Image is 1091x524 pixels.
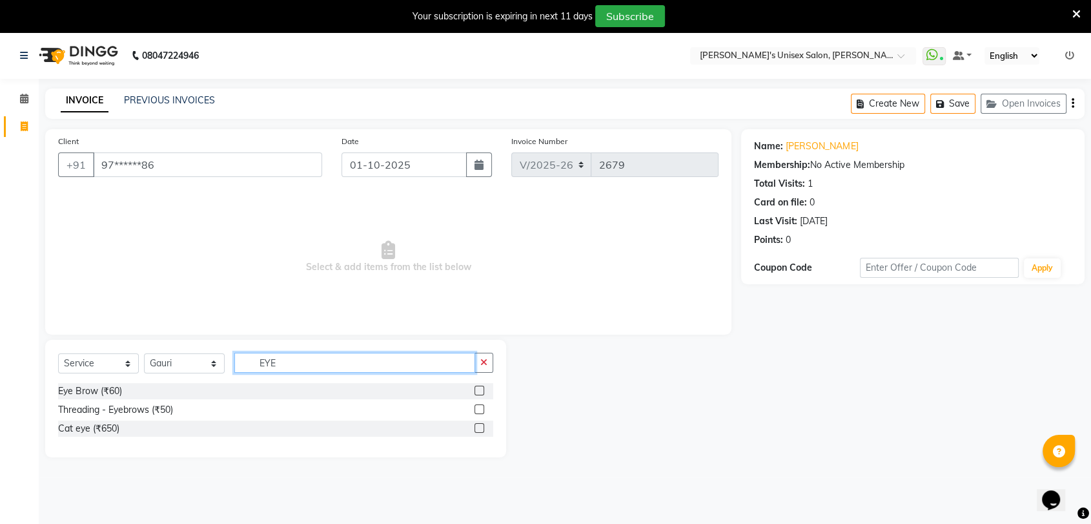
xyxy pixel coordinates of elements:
div: Cat eye (₹650) [58,422,119,435]
div: Your subscription is expiring in next 11 days [413,10,593,23]
div: No Active Membership [754,158,1072,172]
div: Name: [754,140,783,153]
div: 0 [810,196,815,209]
button: Open Invoices [981,94,1066,114]
label: Invoice Number [511,136,567,147]
span: Select & add items from the list below [58,193,719,322]
a: [PERSON_NAME] [786,140,858,153]
div: [DATE] [800,215,828,228]
div: Threading - Eyebrows (₹50) [58,403,173,417]
div: Membership: [754,158,810,172]
div: 0 [786,233,791,247]
button: Create New [851,94,925,114]
div: Card on file: [754,196,807,209]
a: INVOICE [61,89,108,112]
button: Subscribe [595,5,665,27]
b: 08047224946 [142,37,199,74]
label: Client [58,136,79,147]
div: 1 [808,177,813,191]
a: PREVIOUS INVOICES [124,94,215,106]
div: Eye Brow (₹60) [58,384,122,398]
div: Total Visits: [754,177,805,191]
button: Apply [1024,258,1061,278]
input: Enter Offer / Coupon Code [860,258,1019,278]
img: logo [33,37,121,74]
label: Date [342,136,359,147]
button: Save [930,94,975,114]
input: Search by Name/Mobile/Email/Code [93,152,322,177]
button: +91 [58,152,94,177]
div: Coupon Code [754,261,860,275]
div: Last Visit: [754,215,797,228]
div: Points: [754,233,783,247]
iframe: chat widget [1037,472,1078,511]
input: Search or Scan [234,353,475,373]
